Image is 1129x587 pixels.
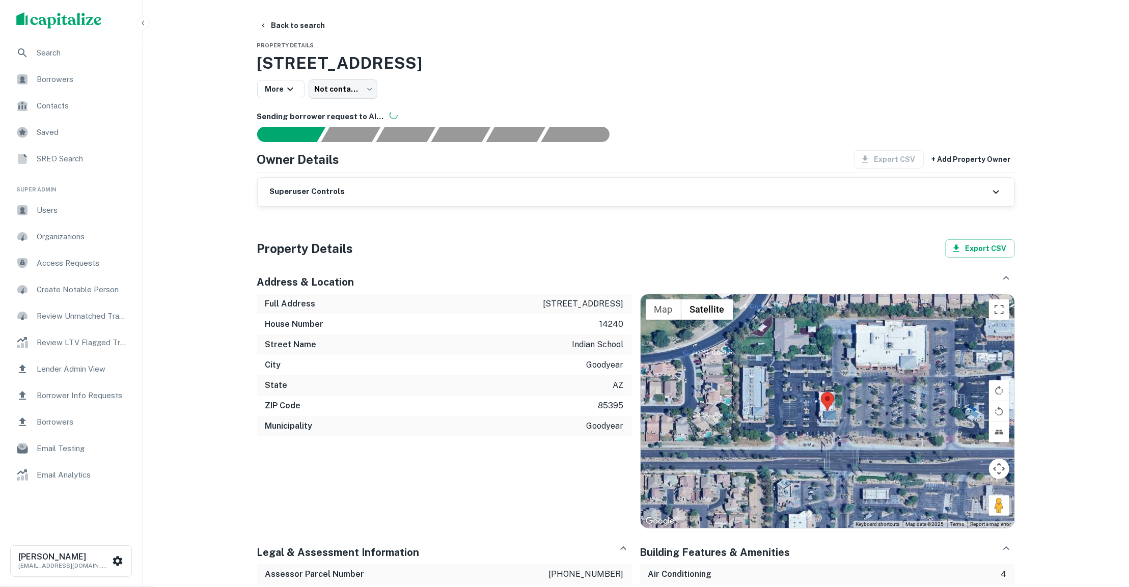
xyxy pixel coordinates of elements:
a: Saved [8,120,134,145]
button: Show satellite imagery [681,299,733,320]
span: Borrower Info Requests [37,389,128,402]
div: AI fulfillment process complete. [541,127,622,142]
h6: [PERSON_NAME] [18,553,110,561]
button: + Add Property Owner [928,150,1015,169]
h6: Street Name [265,339,317,351]
h6: Assessor Parcel Number [265,568,365,580]
span: Borrowers [37,416,128,428]
p: 4 [1001,568,1007,580]
h6: Superuser Controls [270,186,345,198]
p: az [613,379,624,392]
p: 85395 [598,400,624,412]
p: [EMAIL_ADDRESS][DOMAIN_NAME] [18,561,110,570]
a: Organizations [8,225,134,249]
h6: City [265,359,281,371]
h6: House Number [265,318,324,330]
a: Open this area in Google Maps (opens a new window) [643,515,677,528]
button: [PERSON_NAME][EMAIL_ADDRESS][DOMAIN_NAME] [10,545,132,577]
span: Email Analytics [37,469,128,481]
span: Create Notable Person [37,284,128,296]
p: indian school [572,339,624,351]
button: Rotate map clockwise [989,380,1009,401]
a: Search [8,41,134,65]
button: Keyboard shortcuts [856,521,900,528]
a: Report a map error [971,521,1011,527]
a: Access Requests [8,251,134,275]
a: SREO Search [8,147,134,171]
h4: Property Details [257,239,353,258]
img: Google [643,515,677,528]
span: Access Requests [37,257,128,269]
a: Borrowers [8,67,134,92]
p: goodyear [587,359,624,371]
h5: Legal & Assessment Information [257,545,420,560]
button: Drag Pegman onto the map to open Street View [989,495,1009,516]
a: Create Notable Person [8,277,134,302]
span: Borrowers [37,73,128,86]
h6: Full Address [265,298,316,310]
span: SREO Search [37,153,128,165]
a: Email Analytics [8,463,134,487]
a: Users [8,198,134,222]
span: Email Testing [37,442,128,455]
h5: Address & Location [257,274,354,290]
li: Super Admin [8,173,134,198]
span: Review LTV Flagged Transactions [37,337,128,349]
img: capitalize-logo.png [16,12,102,29]
button: Tilt map [989,422,1009,442]
p: 14240 [600,318,624,330]
div: Documents found, AI parsing details... [376,127,435,142]
h6: Air Conditioning [648,568,712,580]
a: Lender Admin View [8,357,134,381]
h5: Building Features & Amenities [640,545,790,560]
iframe: Chat Widget [1078,506,1129,554]
button: Export CSV [945,239,1015,258]
button: Rotate map counterclockwise [989,401,1009,422]
div: Principals found, AI now looking for contact information... [431,127,490,142]
h6: State [265,379,288,392]
span: Organizations [37,231,128,243]
a: Review Unmatched Transactions [8,304,134,328]
div: Principals found, still searching for contact information. This may take time... [486,127,545,142]
a: Contacts [8,94,134,118]
span: Review Unmatched Transactions [37,310,128,322]
h6: Municipality [265,420,313,432]
a: Terms (opens in new tab) [950,521,965,527]
span: Users [37,204,128,216]
span: Saved [37,126,128,138]
span: Map data ©2025 [906,521,944,527]
p: [PHONE_NUMBER] [549,568,624,580]
h3: [STREET_ADDRESS] [257,51,1015,75]
p: [STREET_ADDRESS] [543,298,624,310]
a: Email Testing [8,436,134,461]
div: Your request is received and processing... [321,127,380,142]
div: Sending borrower request to AI... [245,127,321,142]
h6: Sending borrower request to AI... [257,111,1015,123]
p: goodyear [587,420,624,432]
div: Review LTV Flagged Transactions [8,330,134,355]
div: Borrower Info Requests [8,383,134,408]
span: Search [37,47,128,59]
span: Contacts [37,100,128,112]
span: Property Details [257,42,314,48]
h4: Owner Details [257,150,340,169]
button: Show street map [646,299,681,320]
h6: ZIP Code [265,400,301,412]
button: Back to search [255,16,329,35]
div: Not contacted [309,79,377,99]
a: Borrowers [8,410,134,434]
